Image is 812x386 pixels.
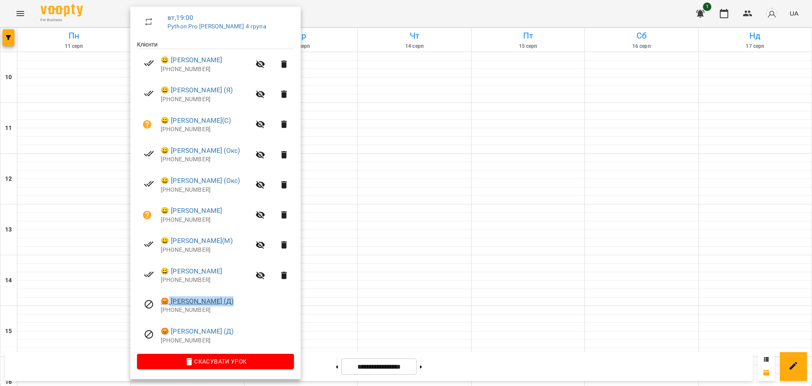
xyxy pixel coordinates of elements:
svg: Візит скасовано [144,299,154,309]
button: Візит ще не сплачено. Додати оплату? [137,205,157,225]
a: 😀 [PERSON_NAME](М) [161,236,233,246]
button: Скасувати Урок [137,354,294,369]
button: Візит ще не сплачено. Додати оплату? [137,114,157,135]
ul: Клієнти [137,40,294,354]
p: [PHONE_NUMBER] [161,95,250,104]
p: [PHONE_NUMBER] [161,216,250,224]
svg: Візит сплачено [144,58,154,68]
p: [PHONE_NUMBER] [161,276,250,284]
svg: Візит сплачено [144,149,154,159]
a: 😀 [PERSON_NAME] (Я) [161,85,233,95]
p: [PHONE_NUMBER] [161,306,294,314]
p: [PHONE_NUMBER] [161,155,250,164]
a: 😡 [PERSON_NAME] (Д) [161,326,233,336]
span: Скасувати Урок [144,356,287,367]
a: 😀 [PERSON_NAME] (Окс) [161,146,240,156]
p: [PHONE_NUMBER] [161,125,250,134]
svg: Візит сплачено [144,88,154,99]
a: 😀 [PERSON_NAME] [161,55,222,65]
p: [PHONE_NUMBER] [161,336,294,345]
svg: Візит сплачено [144,179,154,189]
a: 😀 [PERSON_NAME] (Окс) [161,176,240,186]
a: 😀 [PERSON_NAME](С) [161,116,231,126]
p: [PHONE_NUMBER] [161,65,250,74]
svg: Візит скасовано [144,329,154,339]
a: 😀 [PERSON_NAME] [161,206,222,216]
a: 😀 [PERSON_NAME] [161,266,222,276]
svg: Візит сплачено [144,239,154,249]
p: [PHONE_NUMBER] [161,186,250,194]
svg: Візит сплачено [144,269,154,279]
a: Python Pro [PERSON_NAME] 4 група [167,23,266,30]
p: [PHONE_NUMBER] [161,246,250,254]
a: 😡 [PERSON_NAME] (Д) [161,296,233,306]
a: вт , 19:00 [167,14,193,22]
